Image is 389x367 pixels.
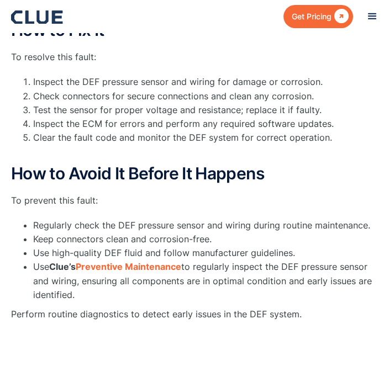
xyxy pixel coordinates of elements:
[33,117,378,131] li: Inspect the ECM for errors and perform any required software updates.
[33,246,378,260] li: Use high-quality DEF fluid and follow manufacturer guidelines.
[283,5,353,28] a: Get Pricing
[49,261,76,272] strong: Clue’s
[11,307,378,321] p: Perform routine diagnostics to detect early issues in the DEF system.
[33,75,378,89] li: Inspect the DEF pressure sensor and wiring for damage or corrosion.
[33,219,378,232] li: Regularly check the DEF pressure sensor and wiring during routine maintenance.
[332,9,349,23] div: 
[11,50,378,64] p: To resolve this fault:
[33,103,378,117] li: Test the sensor for proper voltage and resistance; replace it if faulty.
[11,194,378,208] p: To prevent this fault:
[33,131,378,158] li: Clear the fault code and monitor the DEF system for correct operation.
[33,260,378,302] li: Use to regularly inspect the DEF pressure sensor and wiring, ensuring all components are in optim...
[292,9,332,23] div: Get Pricing
[11,21,378,39] h2: How to Fix It
[33,232,378,246] li: Keep connectors clean and corrosion-free.
[33,89,378,103] li: Check connectors for secure connections and clean any corrosion.
[76,261,181,272] a: Preventive Maintenance
[11,164,378,183] h2: How to Avoid It Before It Happens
